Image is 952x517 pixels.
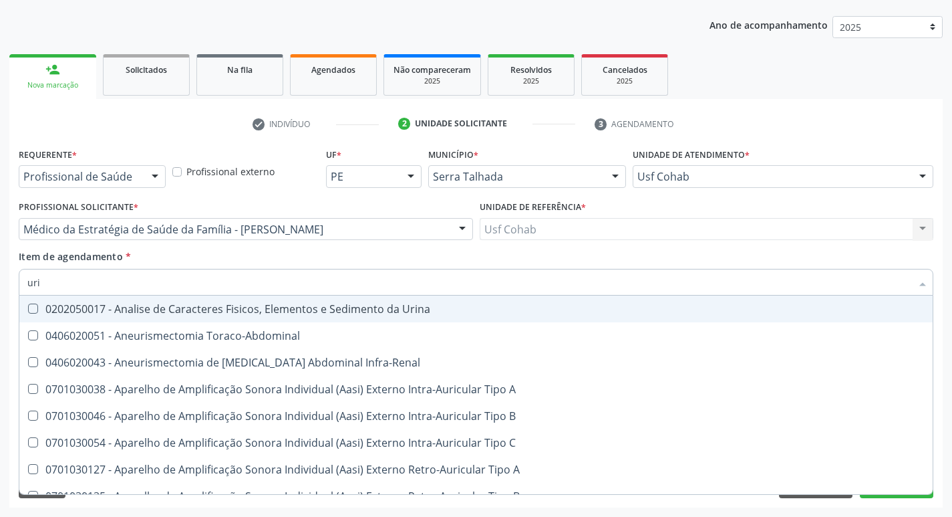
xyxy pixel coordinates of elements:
p: Ano de acompanhamento [709,16,828,33]
label: Unidade de atendimento [633,144,750,165]
span: Médico da Estratégia de Saúde da Família - [PERSON_NAME] [23,223,446,236]
span: Na fila [227,64,253,76]
span: Usf Cohab [637,170,906,183]
div: person_add [45,62,60,77]
div: 2025 [498,76,565,86]
div: 2025 [591,76,658,86]
span: Não compareceram [393,64,471,76]
span: PE [331,170,394,183]
span: Serra Talhada [433,170,599,183]
label: Profissional Solicitante [19,197,138,218]
label: Município [428,144,478,165]
div: Unidade solicitante [415,118,507,130]
span: Solicitados [126,64,167,76]
span: Agendados [311,64,355,76]
label: Requerente [19,144,77,165]
label: Unidade de referência [480,197,586,218]
span: Item de agendamento [19,250,123,263]
span: Profissional de Saúde [23,170,138,183]
input: Buscar por procedimentos [27,269,911,296]
label: Profissional externo [186,165,275,179]
div: 2 [398,118,410,130]
span: Resolvidos [510,64,552,76]
span: Cancelados [603,64,647,76]
div: Nova marcação [19,80,87,90]
div: 2025 [393,76,471,86]
label: UF [326,144,341,165]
